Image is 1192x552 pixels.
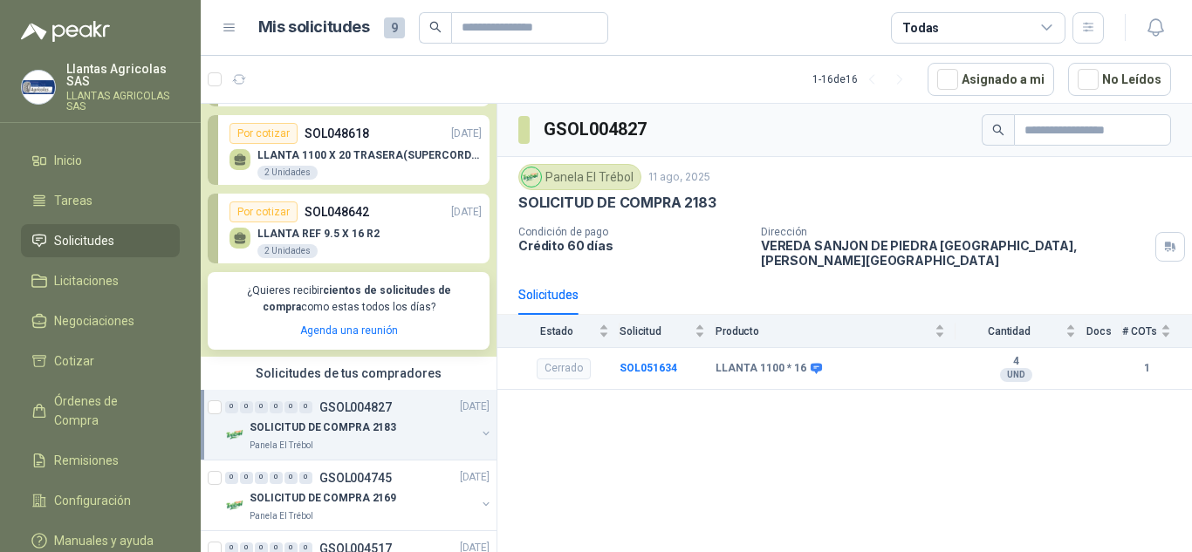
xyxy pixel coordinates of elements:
[620,362,677,374] a: SOL051634
[305,124,369,143] p: SOL048618
[497,315,620,347] th: Estado
[716,315,956,347] th: Producto
[54,531,154,550] span: Manuales y ayuda
[319,472,392,484] p: GSOL004745
[305,202,369,221] p: SOL048642
[284,472,298,484] div: 0
[451,204,482,221] p: [DATE]
[1122,360,1171,377] b: 1
[250,419,396,436] p: SOLICITUD DE COMPRA 2183
[21,184,180,217] a: Tareas
[620,325,691,337] span: Solicitud
[299,401,312,413] div: 0
[257,244,318,258] div: 2 Unidades
[284,401,298,413] div: 0
[451,126,482,142] p: [DATE]
[299,472,312,484] div: 0
[54,451,119,470] span: Remisiones
[54,392,163,430] span: Órdenes de Compra
[21,144,180,177] a: Inicio
[522,167,541,187] img: Company Logo
[21,21,110,42] img: Logo peakr
[257,149,482,161] p: LLANTA 1100 X 20 TRASERA(SUPERCORDILLER)
[902,18,939,37] div: Todas
[225,401,238,413] div: 0
[460,469,490,486] p: [DATE]
[225,425,246,446] img: Company Logo
[54,271,119,290] span: Licitaciones
[270,472,283,484] div: 0
[518,164,641,190] div: Panela El Trébol
[319,401,392,413] p: GSOL004827
[54,191,92,210] span: Tareas
[384,17,405,38] span: 9
[263,284,451,313] b: cientos de solicitudes de compra
[300,324,398,337] a: Agenda una reunión
[956,315,1086,347] th: Cantidad
[518,226,747,238] p: Condición de pago
[1086,315,1122,347] th: Docs
[250,509,313,523] p: Panela El Trébol
[812,65,914,93] div: 1 - 16 de 16
[229,123,298,144] div: Por cotizar
[270,401,283,413] div: 0
[22,71,55,104] img: Company Logo
[21,444,180,477] a: Remisiones
[429,21,442,33] span: search
[956,325,1062,337] span: Cantidad
[225,495,246,516] img: Company Logo
[21,344,180,378] a: Cotizar
[761,226,1148,238] p: Dirección
[518,238,747,253] p: Crédito 60 días
[258,15,370,40] h1: Mis solicitudes
[1000,368,1032,382] div: UND
[218,283,479,316] p: ¿Quieres recibir como estas todos los días?
[250,439,313,453] p: Panela El Trébol
[240,472,253,484] div: 0
[208,115,490,185] a: Por cotizarSOL048618[DATE] LLANTA 1100 X 20 TRASERA(SUPERCORDILLER)2 Unidades
[21,385,180,437] a: Órdenes de Compra
[928,63,1054,96] button: Asignado a mi
[518,194,716,212] p: SOLICITUD DE COMPRA 2183
[225,397,493,453] a: 0 0 0 0 0 0 GSOL004827[DATE] Company LogoSOLICITUD DE COMPRA 2183Panela El Trébol
[225,472,238,484] div: 0
[240,401,253,413] div: 0
[208,194,490,263] a: Por cotizarSOL048642[DATE] LLANTA REF 9.5 X 16 R22 Unidades
[992,124,1004,136] span: search
[716,362,806,376] b: LLANTA 1100 * 16
[54,491,131,510] span: Configuración
[54,231,114,250] span: Solicitudes
[201,357,497,390] div: Solicitudes de tus compradores
[54,351,94,371] span: Cotizar
[648,169,710,186] p: 11 ago, 2025
[460,399,490,415] p: [DATE]
[66,63,180,87] p: Llantas Agricolas SAS
[21,304,180,337] a: Negociaciones
[54,311,134,331] span: Negociaciones
[544,116,649,143] h3: GSOL004827
[21,264,180,297] a: Licitaciones
[1122,325,1157,337] span: # COTs
[518,285,579,304] div: Solicitudes
[21,224,180,257] a: Solicitudes
[716,325,931,337] span: Producto
[518,325,595,337] span: Estado
[257,228,380,240] p: LLANTA REF 9.5 X 16 R2
[257,166,318,180] div: 2 Unidades
[66,91,180,112] p: LLANTAS AGRICOLAS SAS
[255,401,268,413] div: 0
[620,315,716,347] th: Solicitud
[225,467,493,523] a: 0 0 0 0 0 0 GSOL004745[DATE] Company LogoSOLICITUD DE COMPRA 2169Panela El Trébol
[255,472,268,484] div: 0
[761,238,1148,268] p: VEREDA SANJON DE PIEDRA [GEOGRAPHIC_DATA] , [PERSON_NAME][GEOGRAPHIC_DATA]
[1068,63,1171,96] button: No Leídos
[537,358,591,379] div: Cerrado
[21,484,180,517] a: Configuración
[1122,315,1192,347] th: # COTs
[250,490,396,507] p: SOLICITUD DE COMPRA 2169
[956,355,1076,369] b: 4
[54,151,82,170] span: Inicio
[229,201,298,222] div: Por cotizar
